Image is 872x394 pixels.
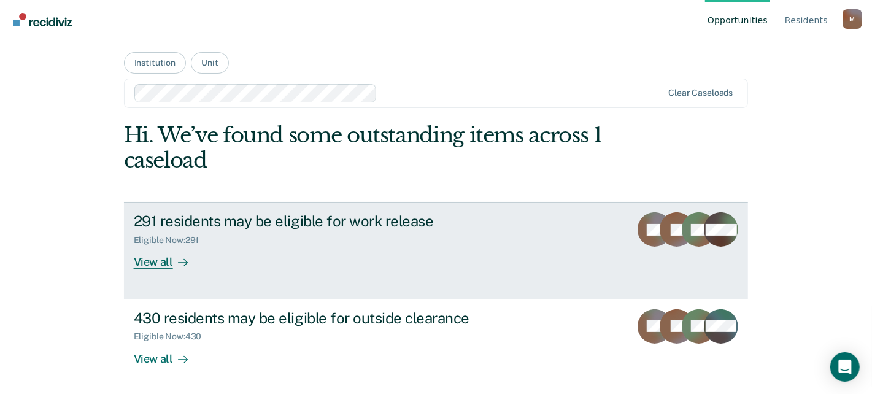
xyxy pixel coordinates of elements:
[843,9,862,29] div: M
[668,88,733,98] div: Clear caseloads
[191,52,228,74] button: Unit
[124,123,623,173] div: Hi. We’ve found some outstanding items across 1 caseload
[830,352,860,382] div: Open Intercom Messenger
[134,331,212,342] div: Eligible Now : 430
[124,202,749,299] a: 291 residents may be eligible for work releaseEligible Now:291View all
[134,342,203,366] div: View all
[843,9,862,29] button: Profile dropdown button
[134,235,209,245] div: Eligible Now : 291
[13,13,72,26] img: Recidiviz
[124,52,186,74] button: Institution
[134,309,565,327] div: 430 residents may be eligible for outside clearance
[134,212,565,230] div: 291 residents may be eligible for work release
[134,245,203,269] div: View all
